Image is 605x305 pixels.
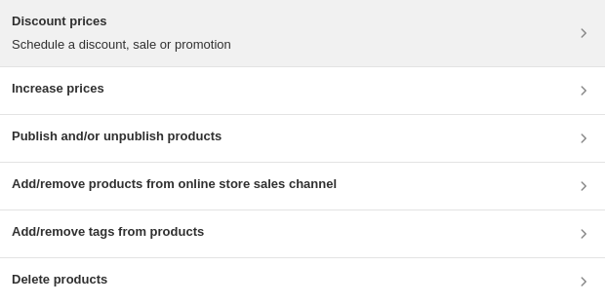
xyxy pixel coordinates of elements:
[12,12,231,31] h3: Discount prices
[12,174,337,194] h3: Add/remove products from online store sales channel
[12,35,231,55] p: Schedule a discount, sale or promotion
[12,79,104,98] h3: Increase prices
[12,127,222,146] h3: Publish and/or unpublish products
[12,222,204,242] h3: Add/remove tags from products
[12,270,107,289] h3: Delete products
